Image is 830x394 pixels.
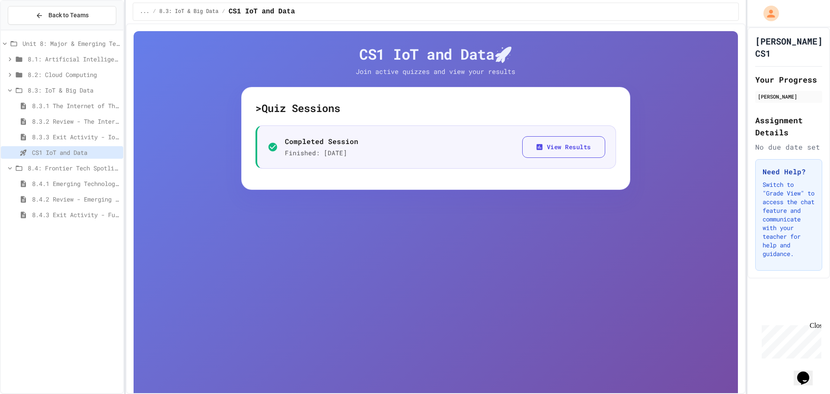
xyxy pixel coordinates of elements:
[229,6,295,17] span: CS1 IoT and Data
[755,114,822,138] h2: Assignment Details
[153,8,156,15] span: /
[755,35,823,59] h1: [PERSON_NAME] CS1
[28,163,120,173] span: 8.4: Frontier Tech Spotlight
[755,142,822,152] div: No due date set
[3,3,60,55] div: Chat with us now!Close
[241,45,630,63] h4: CS1 IoT and Data 🚀
[32,179,120,188] span: 8.4.1 Emerging Technologies: Shaping Our Digital Future
[255,101,616,115] h5: > Quiz Sessions
[32,210,120,219] span: 8.4.3 Exit Activity - Future Tech Challenge
[48,11,89,20] span: Back to Teams
[755,74,822,86] h2: Your Progress
[32,195,120,204] span: 8.4.2 Review - Emerging Technologies: Shaping Our Digital Future
[763,167,815,177] h3: Need Help?
[794,359,821,385] iframe: chat widget
[32,148,120,157] span: CS1 IoT and Data
[758,322,821,359] iframe: chat widget
[522,136,605,158] button: View Results
[28,86,120,95] span: 8.3: IoT & Big Data
[758,93,820,100] div: [PERSON_NAME]
[28,70,120,79] span: 8.2: Cloud Computing
[763,180,815,258] p: Switch to "Grade View" to access the chat feature and communicate with your teacher for help and ...
[140,8,150,15] span: ...
[32,101,120,110] span: 8.3.1 The Internet of Things and Big Data: Our Connected Digital World
[222,8,225,15] span: /
[754,3,781,23] div: My Account
[32,132,120,141] span: 8.3.3 Exit Activity - IoT Data Detective Challenge
[32,117,120,126] span: 8.3.2 Review - The Internet of Things and Big Data
[285,148,358,158] p: Finished: [DATE]
[8,6,116,25] button: Back to Teams
[160,8,219,15] span: 8.3: IoT & Big Data
[338,67,533,77] p: Join active quizzes and view your results
[285,136,358,147] p: Completed Session
[22,39,120,48] span: Unit 8: Major & Emerging Technologies
[28,54,120,64] span: 8.1: Artificial Intelligence Basics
